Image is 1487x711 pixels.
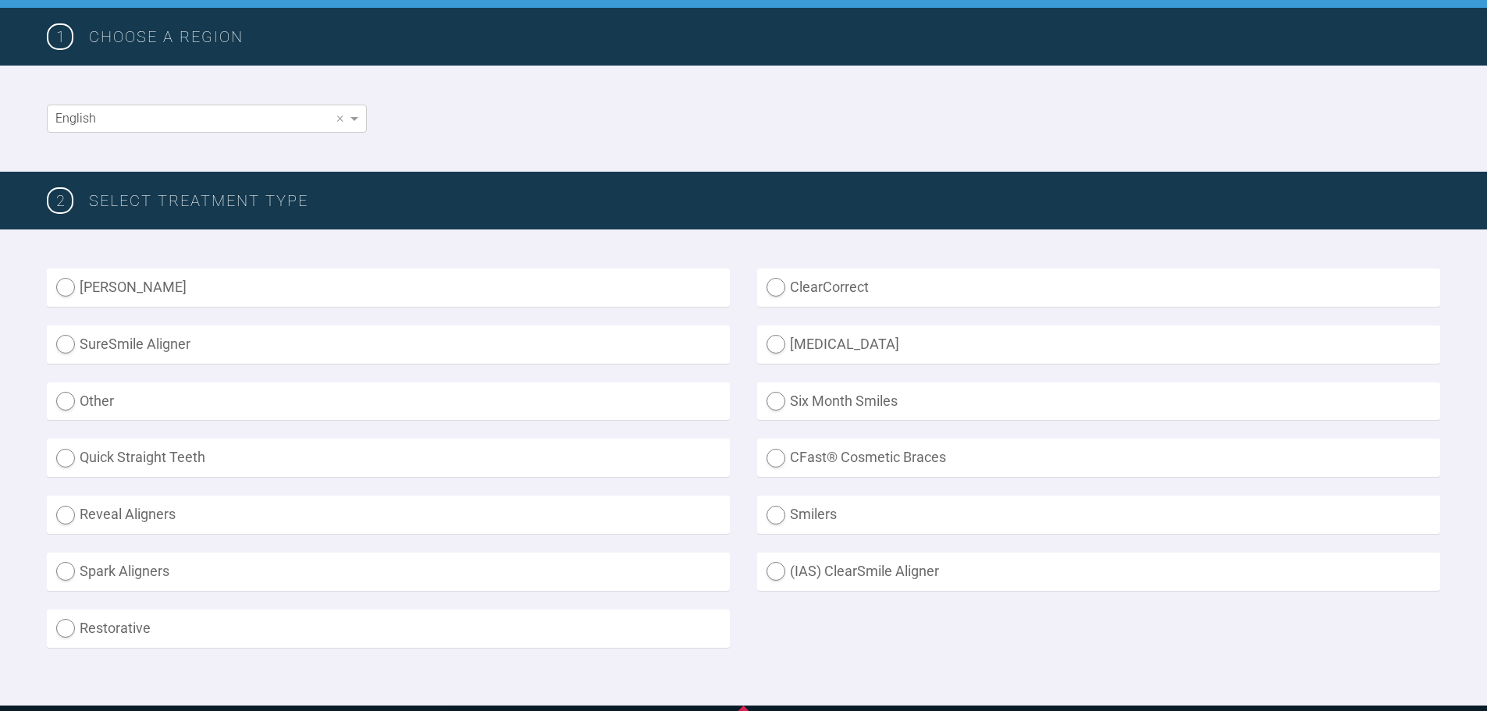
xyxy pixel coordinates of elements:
[47,325,730,364] label: SureSmile Aligner
[55,111,96,126] span: English
[47,496,730,534] label: Reveal Aligners
[336,111,343,125] span: ×
[47,23,73,50] span: 1
[757,496,1440,534] label: Smilers
[89,188,1440,213] h3: SELECT TREATMENT TYPE
[47,610,730,648] label: Restorative
[89,24,1440,49] h3: Choose a region
[757,325,1440,364] label: [MEDICAL_DATA]
[47,268,730,307] label: [PERSON_NAME]
[757,382,1440,421] label: Six Month Smiles
[47,439,730,477] label: Quick Straight Teeth
[47,382,730,421] label: Other
[757,268,1440,307] label: ClearCorrect
[333,105,347,132] span: Clear value
[47,187,73,214] span: 2
[757,553,1440,591] label: (IAS) ClearSmile Aligner
[47,553,730,591] label: Spark Aligners
[757,439,1440,477] label: CFast® Cosmetic Braces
